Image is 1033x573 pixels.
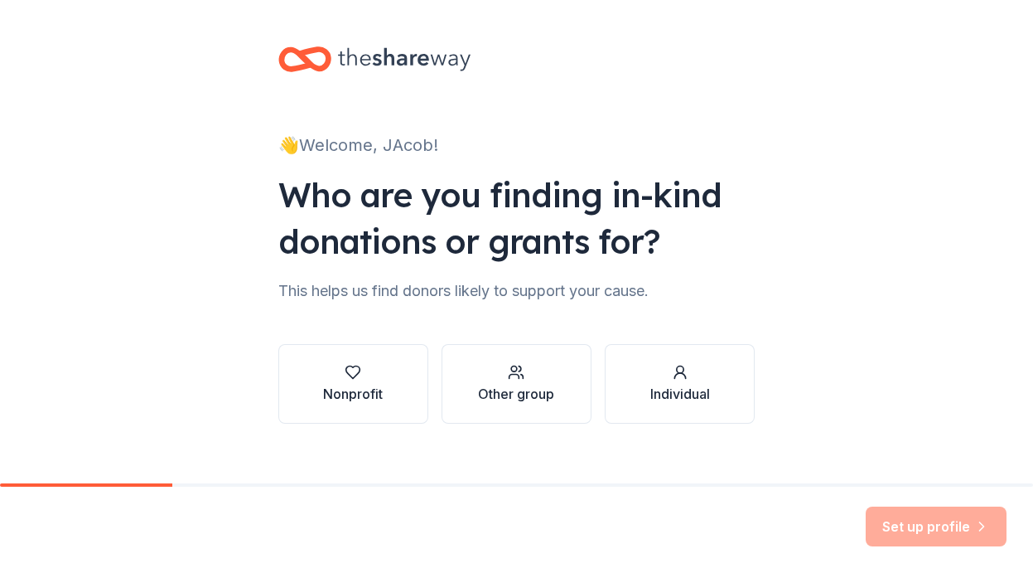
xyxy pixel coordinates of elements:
div: Who are you finding in-kind donations or grants for? [278,172,755,265]
div: This helps us find donors likely to support your cause. [278,278,755,304]
button: Other group [442,344,591,424]
div: 👋 Welcome, JAcob! [278,132,755,158]
div: Individual [650,384,710,404]
button: Individual [605,344,755,424]
div: Nonprofit [323,384,383,404]
button: Nonprofit [278,344,428,424]
div: Other group [478,384,554,404]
